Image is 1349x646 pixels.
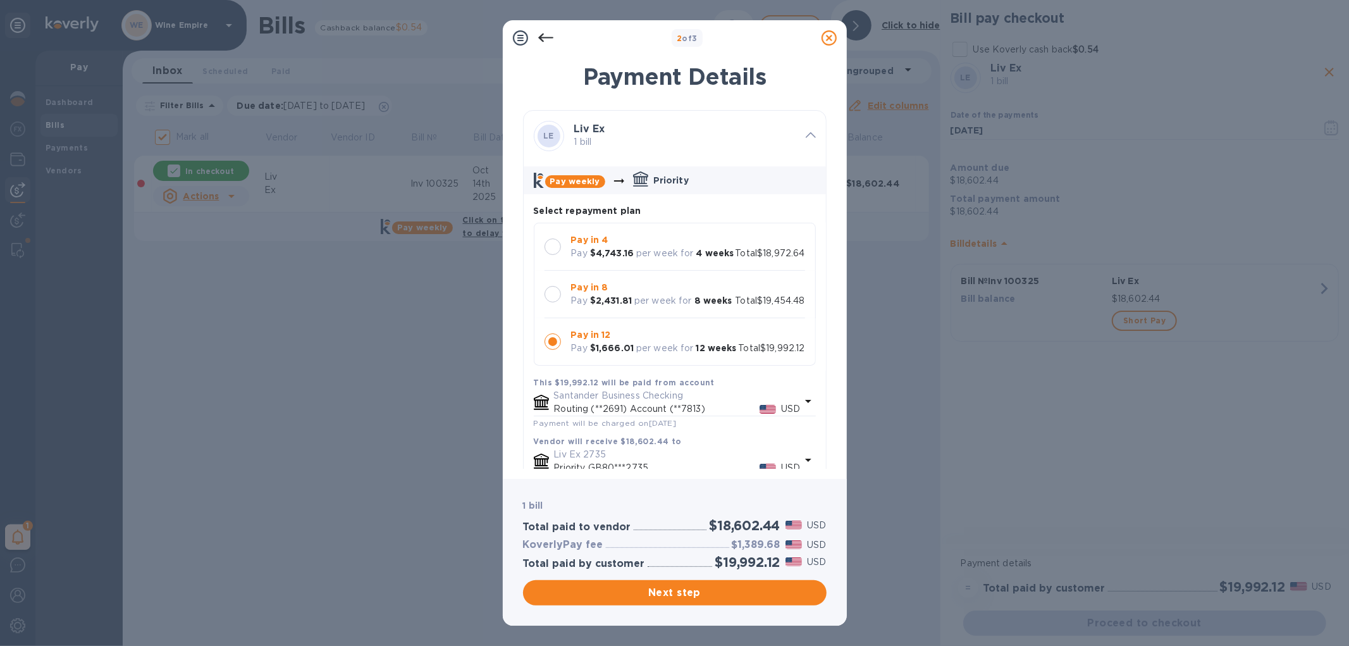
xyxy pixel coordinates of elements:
[571,330,611,340] b: Pay in 12
[571,342,588,355] p: Pay
[534,437,682,446] b: Vendor will receive $18,602.44 to
[696,343,737,353] b: 12 weeks
[554,461,760,475] p: Priority GB80***2735
[533,585,816,600] span: Next step
[534,378,715,387] b: This $19,992.12 will be paid from account
[554,389,801,402] p: Santander Business Checking
[807,519,826,532] p: USD
[571,247,588,260] p: Pay
[590,343,634,353] b: $1,666.01
[523,63,827,90] h1: Payment Details
[634,294,692,307] p: per week for
[760,405,777,414] img: USD
[523,539,603,551] h3: KoverlyPay fee
[523,521,631,533] h3: Total paid to vendor
[739,342,805,355] p: Total $19,992.12
[523,580,827,606] button: Next step
[590,295,632,306] b: $2,431.81
[694,295,732,306] b: 8 weeks
[543,131,554,140] b: LE
[636,342,694,355] p: per week for
[785,540,803,549] img: USD
[677,34,682,43] span: 2
[571,235,608,245] b: Pay in 4
[523,558,645,570] h3: Total paid by customer
[574,123,605,135] b: Liv Ex
[554,402,760,416] p: Routing (**2691) Account (**7813)
[574,135,796,149] p: 1 bill
[781,461,800,475] p: USD
[781,402,800,416] p: USD
[653,174,689,187] p: Priority
[554,448,801,461] p: Liv Ex 2735
[709,518,780,533] h2: $18,602.44
[696,248,734,258] b: 4 weeks
[523,500,543,511] b: 1 bill
[590,248,634,258] b: $4,743.16
[715,554,780,570] h2: $19,992.12
[732,539,780,551] h3: $1,389.68
[807,538,826,552] p: USD
[807,556,826,569] p: USD
[571,294,588,307] p: Pay
[571,282,608,292] b: Pay in 8
[736,294,805,307] p: Total $19,454.48
[736,247,805,260] p: Total $18,972.64
[636,247,694,260] p: per week for
[760,464,777,473] img: USD
[550,177,600,186] b: Pay weekly
[677,34,698,43] b: of 3
[534,206,641,216] b: Select repayment plan
[524,111,826,161] div: LELiv Ex 1 bill
[785,521,803,530] img: USD
[785,557,803,566] img: USD
[534,418,677,428] span: Payment will be charged on [DATE]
